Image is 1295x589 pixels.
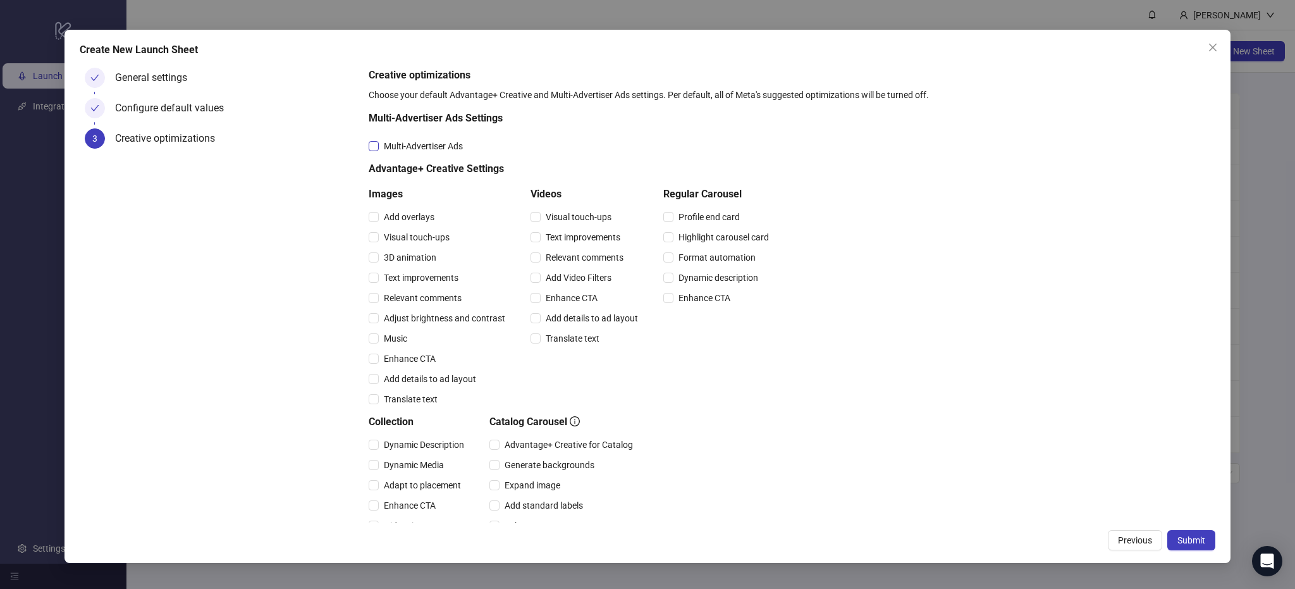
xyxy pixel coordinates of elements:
[115,68,197,88] div: General settings
[500,499,588,512] span: Add standard labels
[673,271,763,285] span: Dynamic description
[673,230,774,244] span: Highlight carousel card
[500,478,565,492] span: Expand image
[500,438,638,452] span: Advantage+ Creative for Catalog
[379,478,466,492] span: Adapt to placement
[379,230,455,244] span: Visual touch-ups
[379,458,449,472] span: Dynamic Media
[115,98,234,118] div: Configure default values
[379,372,481,386] span: Add details to ad layout
[673,291,735,305] span: Enhance CTA
[663,187,774,202] h5: Regular Carousel
[570,416,580,426] span: info-circle
[369,161,774,177] h5: Advantage+ Creative Settings
[92,133,97,144] span: 3
[379,251,441,264] span: 3D animation
[541,251,629,264] span: Relevant comments
[369,111,774,126] h5: Multi-Advertiser Ads Settings
[1177,535,1205,545] span: Submit
[379,519,427,533] span: Hide price
[489,414,638,430] h5: Catalog Carousel
[541,230,625,244] span: Text improvements
[1118,535,1152,545] span: Previous
[1208,42,1218,53] span: close
[379,352,441,366] span: Enhance CTA
[541,311,643,325] span: Add details to ad layout
[80,42,1215,58] div: Create New Launch Sheet
[379,271,463,285] span: Text improvements
[1203,37,1223,58] button: Close
[379,291,467,305] span: Relevant comments
[379,210,439,224] span: Add overlays
[379,139,468,153] span: Multi-Advertiser Ads
[673,210,745,224] span: Profile end card
[541,291,603,305] span: Enhance CTA
[1108,530,1162,550] button: Previous
[379,311,510,325] span: Adjust brightness and contrast
[115,128,225,149] div: Creative optimizations
[541,210,617,224] span: Visual touch-ups
[500,519,562,533] span: Enhance CTA
[90,73,99,82] span: check
[379,438,469,452] span: Dynamic Description
[379,392,443,406] span: Translate text
[369,187,510,202] h5: Images
[541,271,617,285] span: Add Video Filters
[541,332,605,345] span: Translate text
[379,499,441,512] span: Enhance CTA
[379,332,412,345] span: Music
[1167,530,1215,550] button: Submit
[673,251,761,264] span: Format automation
[369,68,1210,83] h5: Creative optimizations
[369,88,1210,102] div: Choose your default Advantage+ Creative and Multi-Advertiser Ads settings. Per default, all of Me...
[369,414,469,430] h5: Collection
[1252,546,1282,576] div: Open Intercom Messenger
[531,187,643,202] h5: Videos
[90,104,99,113] span: check
[500,458,599,472] span: Generate backgrounds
